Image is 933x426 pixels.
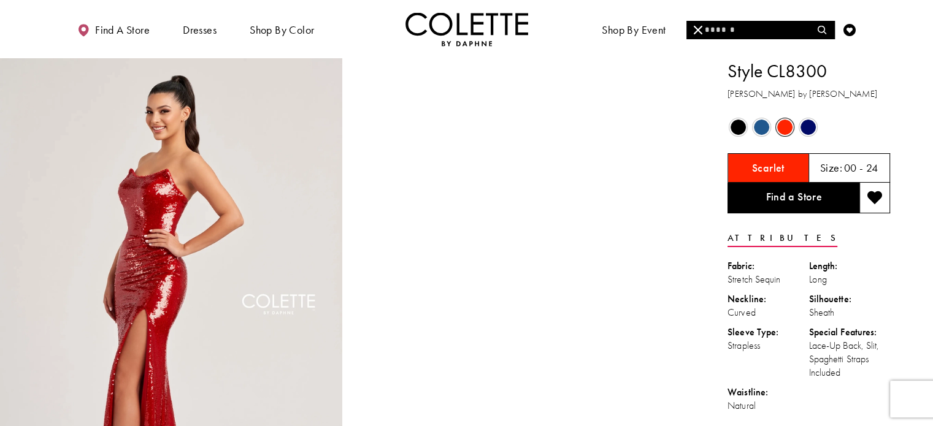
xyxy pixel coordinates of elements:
[348,58,691,229] video: Style CL8300 Colette by Daphne #1 autoplay loop mute video
[810,21,834,39] button: Submit Search
[686,21,710,39] button: Close Search
[813,12,832,46] a: Toggle search
[809,306,891,319] div: Sheath
[820,161,842,175] span: Size:
[859,183,890,213] button: Add to wishlist
[809,259,891,273] div: Length:
[728,259,809,273] div: Fabric:
[809,273,891,286] div: Long
[728,87,890,101] h3: [PERSON_NAME] by [PERSON_NAME]
[728,386,809,399] div: Waistline:
[728,183,859,213] a: Find a Store
[728,339,809,352] div: Strapless
[247,12,317,46] span: Shop by color
[728,325,809,339] div: Sleeve Type:
[840,12,859,46] a: Check Wishlist
[696,12,787,46] a: Meet the designer
[728,116,749,138] div: Black
[752,162,785,174] h5: Chosen color
[728,58,890,84] h1: Style CL8300
[686,21,835,39] div: Search form
[728,306,809,319] div: Curved
[599,12,669,46] span: Shop By Event
[180,12,220,46] span: Dresses
[405,12,528,46] img: Colette by Daphne
[728,292,809,306] div: Neckline:
[686,21,834,39] input: Search
[95,24,150,36] span: Find a store
[728,116,890,139] div: Product color controls state depends on size chosen
[809,325,891,339] div: Special Features:
[405,12,528,46] a: Visit Home Page
[809,339,891,379] div: Lace-Up Back, Slit, Spaghetti Straps Included
[250,24,314,36] span: Shop by color
[728,229,837,247] a: Attributes
[728,273,809,286] div: Stretch Sequin
[74,12,153,46] a: Find a store
[774,116,796,138] div: Scarlet
[602,24,666,36] span: Shop By Event
[844,162,878,174] h5: 00 - 24
[183,24,217,36] span: Dresses
[728,399,809,413] div: Natural
[809,292,891,306] div: Silhouette:
[797,116,819,138] div: Sapphire
[751,116,772,138] div: Ocean Blue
